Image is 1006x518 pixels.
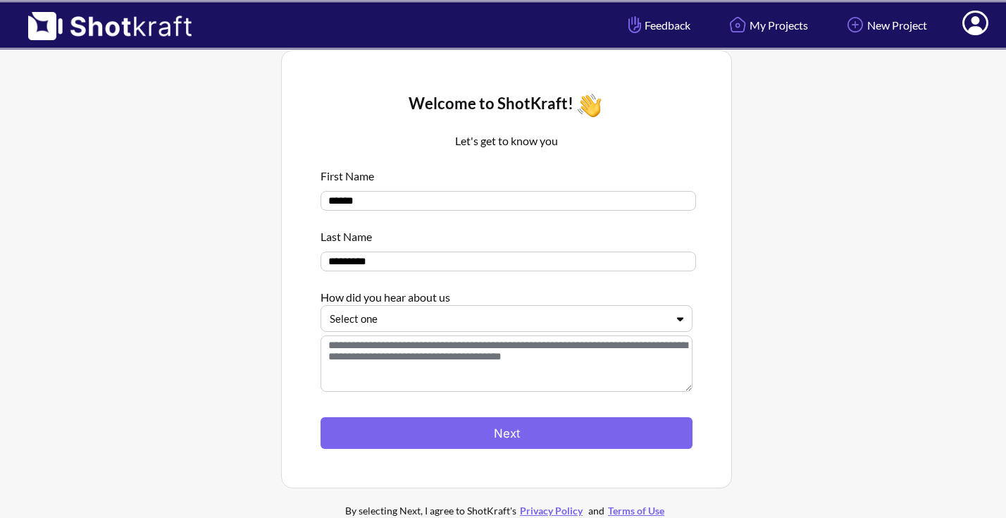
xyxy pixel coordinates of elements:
[726,13,750,37] img: Home Icon
[573,90,605,121] img: Wave Icon
[625,13,645,37] img: Hand Icon
[321,417,693,449] button: Next
[516,505,586,517] a: Privacy Policy
[843,13,867,37] img: Add Icon
[321,90,693,121] div: Welcome to ShotKraft!
[321,132,693,149] p: Let's get to know you
[321,221,693,245] div: Last Name
[625,17,690,33] span: Feedback
[321,161,693,184] div: First Name
[833,6,938,44] a: New Project
[604,505,668,517] a: Terms of Use
[321,282,693,305] div: How did you hear about us
[715,6,819,44] a: My Projects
